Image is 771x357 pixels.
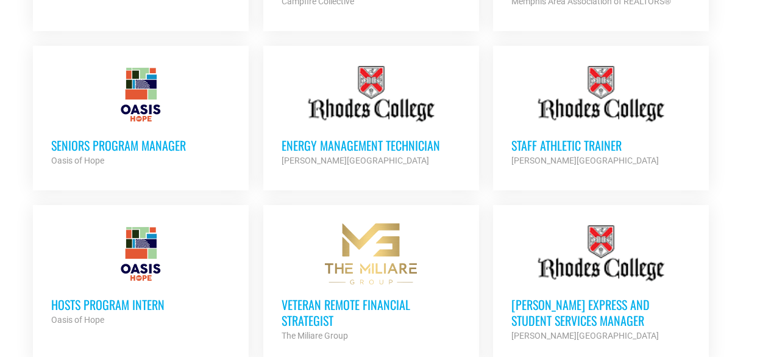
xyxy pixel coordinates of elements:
[51,297,230,312] h3: HOSTS Program Intern
[51,156,104,165] strong: Oasis of Hope
[263,46,479,186] a: Energy Management Technician [PERSON_NAME][GEOGRAPHIC_DATA]
[282,297,461,328] h3: Veteran Remote Financial Strategist
[282,331,348,341] strong: The Miliare Group
[51,315,104,325] strong: Oasis of Hope
[511,156,659,165] strong: [PERSON_NAME][GEOGRAPHIC_DATA]
[282,156,429,165] strong: [PERSON_NAME][GEOGRAPHIC_DATA]
[511,297,691,328] h3: [PERSON_NAME] Express and Student Services Manager
[33,205,249,345] a: HOSTS Program Intern Oasis of Hope
[493,46,709,186] a: Staff Athletic Trainer [PERSON_NAME][GEOGRAPHIC_DATA]
[33,46,249,186] a: Seniors Program Manager Oasis of Hope
[511,137,691,153] h3: Staff Athletic Trainer
[51,137,230,153] h3: Seniors Program Manager
[282,137,461,153] h3: Energy Management Technician
[511,331,659,341] strong: [PERSON_NAME][GEOGRAPHIC_DATA]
